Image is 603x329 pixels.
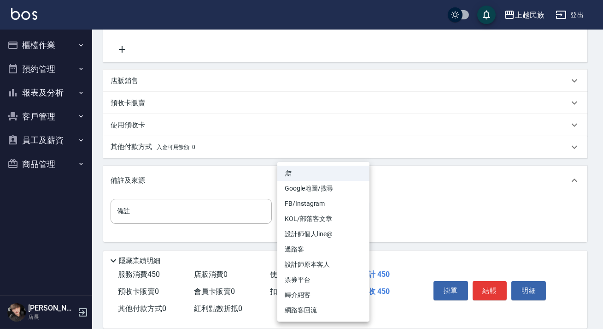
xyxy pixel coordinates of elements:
li: FB/Instagram [277,196,369,211]
li: 過路客 [277,242,369,257]
li: 網路客回流 [277,303,369,318]
li: Google地圖/搜尋 [277,181,369,196]
li: 轉介紹客 [277,287,369,303]
li: 設計師個人line@ [277,227,369,242]
li: KOL/部落客文章 [277,211,369,227]
em: 無 [285,168,291,178]
li: 設計師原本客人 [277,257,369,272]
li: 票券平台 [277,272,369,287]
